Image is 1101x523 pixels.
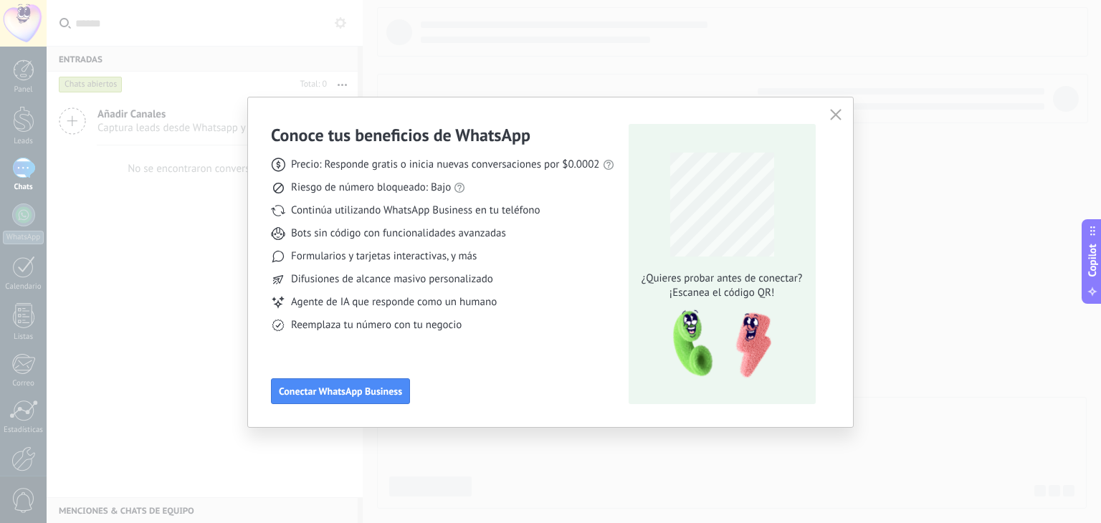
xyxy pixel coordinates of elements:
[291,249,477,264] span: Formularios y tarjetas interactivas, y más
[291,318,462,332] span: Reemplaza tu número con tu negocio
[271,378,410,404] button: Conectar WhatsApp Business
[291,226,506,241] span: Bots sin código con funcionalidades avanzadas
[271,124,530,146] h3: Conoce tus beneficios de WhatsApp
[291,158,600,172] span: Precio: Responde gratis o inicia nuevas conversaciones por $0.0002
[637,272,806,286] span: ¿Quieres probar antes de conectar?
[1085,244,1100,277] span: Copilot
[279,386,402,396] span: Conectar WhatsApp Business
[291,272,493,287] span: Difusiones de alcance masivo personalizado
[291,295,497,310] span: Agente de IA que responde como un humano
[291,203,540,218] span: Continúa utilizando WhatsApp Business en tu teléfono
[291,181,451,195] span: Riesgo de número bloqueado: Bajo
[661,306,774,383] img: qr-pic-1x.png
[637,286,806,300] span: ¡Escanea el código QR!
